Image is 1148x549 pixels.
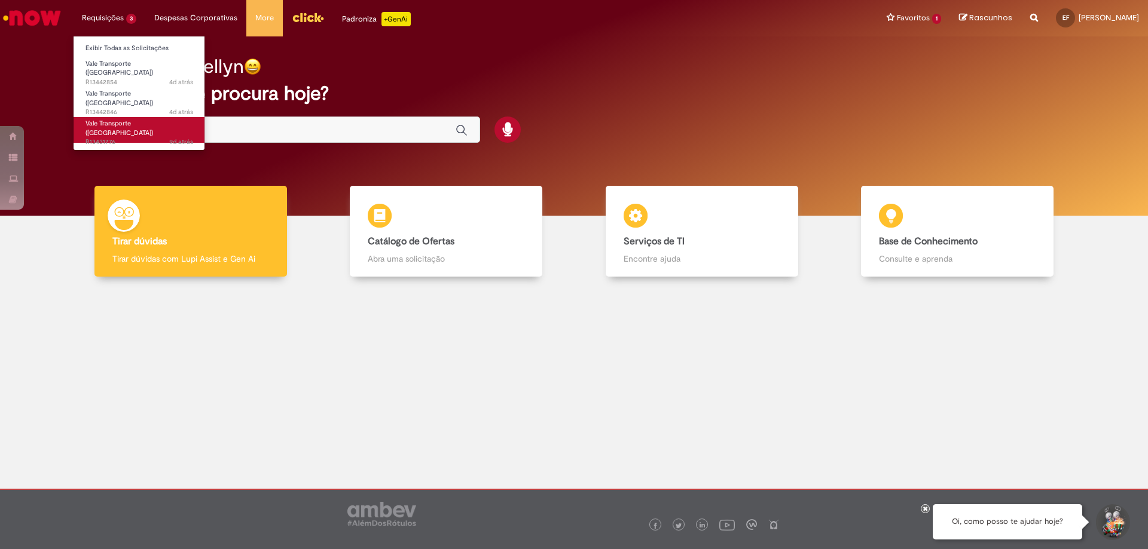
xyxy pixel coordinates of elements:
[381,12,411,26] p: +GenAi
[126,14,136,24] span: 3
[933,504,1082,539] div: Oi, como posso te ajudar hoje?
[86,59,153,78] span: Vale Transporte ([GEOGRAPHIC_DATA])
[624,253,780,265] p: Encontre ajuda
[103,83,1045,104] h2: O que você procura hoje?
[292,8,324,26] img: click_logo_yellow_360x200.png
[574,186,830,277] a: Serviços de TI Encontre ajuda
[700,522,706,529] img: logo_footer_linkedin.png
[768,519,779,530] img: logo_footer_naosei.png
[830,186,1086,277] a: Base de Conhecimento Consulte e aprenda
[112,253,269,265] p: Tirar dúvidas com Lupi Assist e Gen Ai
[1,6,63,30] img: ServiceNow
[86,78,193,87] span: R13442854
[959,13,1012,24] a: Rascunhos
[1062,14,1069,22] span: EF
[63,186,319,277] a: Tirar dúvidas Tirar dúvidas com Lupi Assist e Gen Ai
[169,108,193,116] time: 25/08/2025 08:52:54
[368,235,454,247] b: Catálogo de Ofertas
[676,523,682,529] img: logo_footer_twitter.png
[82,12,124,24] span: Requisições
[169,108,193,116] span: 4d atrás
[1094,504,1130,540] button: Iniciar Conversa de Suporte
[86,119,153,137] span: Vale Transporte ([GEOGRAPHIC_DATA])
[879,253,1036,265] p: Consulte e aprenda
[368,253,524,265] p: Abra uma solicitação
[624,235,685,247] b: Serviços de TI
[652,523,658,529] img: logo_footer_facebook.png
[719,517,735,532] img: logo_footer_youtube.png
[86,108,193,117] span: R13442846
[319,186,575,277] a: Catálogo de Ofertas Abra uma solicitação
[342,12,411,26] div: Padroniza
[244,58,261,75] img: happy-face.png
[169,78,193,87] time: 25/08/2025 08:53:52
[255,12,274,24] span: More
[74,42,205,55] a: Exibir Todas as Solicitações
[74,57,205,83] a: Aberto R13442854 : Vale Transporte (VT)
[86,89,153,108] span: Vale Transporte ([GEOGRAPHIC_DATA])
[73,36,205,151] ul: Requisições
[74,117,205,143] a: Aberto R13431776 : Vale Transporte (VT)
[154,12,237,24] span: Despesas Corporativas
[169,137,193,146] time: 20/08/2025 11:01:18
[169,78,193,87] span: 4d atrás
[1079,13,1139,23] span: [PERSON_NAME]
[879,235,978,247] b: Base de Conhecimento
[86,137,193,147] span: R13431776
[746,519,757,530] img: logo_footer_workplace.png
[347,502,416,526] img: logo_footer_ambev_rotulo_gray.png
[169,137,193,146] span: 9d atrás
[932,14,941,24] span: 1
[112,235,167,247] b: Tirar dúvidas
[897,12,930,24] span: Favoritos
[969,12,1012,23] span: Rascunhos
[74,87,205,113] a: Aberto R13442846 : Vale Transporte (VT)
